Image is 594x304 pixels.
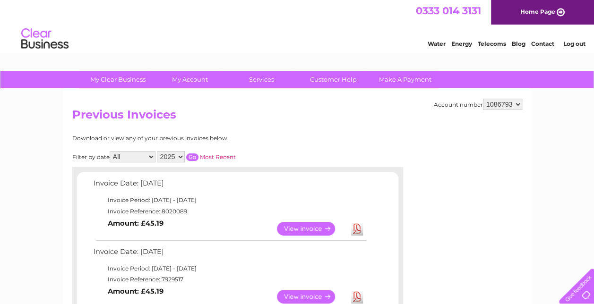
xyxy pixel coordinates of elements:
a: Most Recent [200,153,236,160]
td: Invoice Date: [DATE] [91,245,368,263]
div: Clear Business is a trading name of Verastar Limited (registered in [GEOGRAPHIC_DATA] No. 3667643... [74,5,521,46]
td: Invoice Period: [DATE] - [DATE] [91,194,368,206]
div: Account number [434,99,522,110]
a: View [277,222,346,236]
a: Download [351,222,363,236]
a: View [277,290,346,304]
a: 0333 014 3131 [416,5,481,17]
td: Invoice Reference: 7929517 [91,274,368,285]
a: Customer Help [294,71,372,88]
td: Invoice Period: [DATE] - [DATE] [91,263,368,274]
div: Filter by date [72,151,320,162]
a: Services [223,71,301,88]
a: Contact [531,40,554,47]
td: Invoice Reference: 8020089 [91,206,368,217]
a: My Account [151,71,229,88]
b: Amount: £45.19 [108,287,164,296]
div: Download or view any of your previous invoices below. [72,135,320,142]
td: Invoice Date: [DATE] [91,177,368,194]
a: Make A Payment [366,71,444,88]
h2: Previous Invoices [72,108,522,126]
a: Telecoms [478,40,506,47]
img: logo.png [21,25,69,53]
a: Water [428,40,446,47]
a: My Clear Business [79,71,157,88]
b: Amount: £45.19 [108,219,164,228]
a: Energy [451,40,472,47]
a: Blog [512,40,525,47]
a: Download [351,290,363,304]
a: Log out [563,40,585,47]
